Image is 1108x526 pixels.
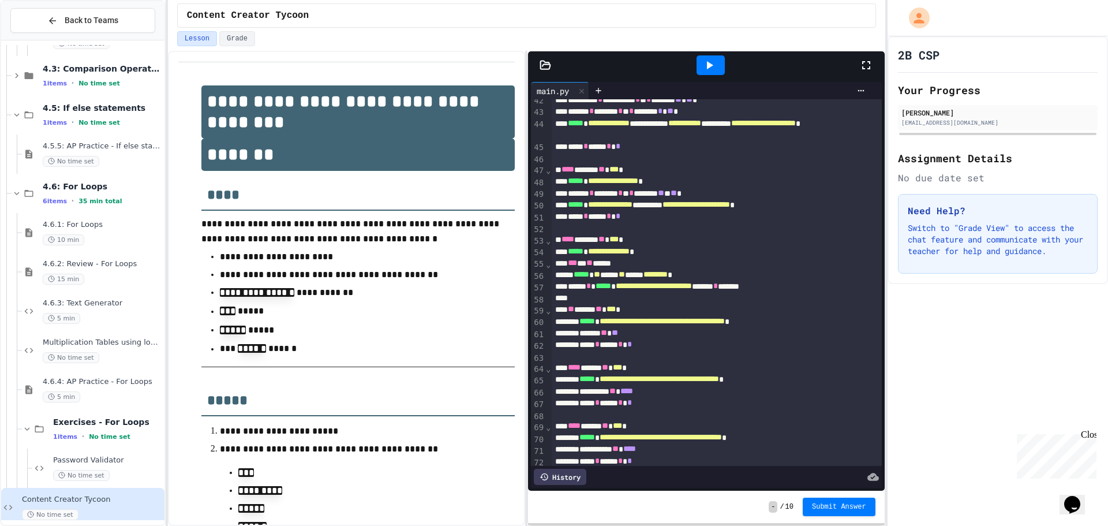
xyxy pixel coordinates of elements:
span: 4.5: If else statements [43,103,162,113]
span: 1 items [53,433,77,441]
span: • [72,196,74,206]
div: main.py [531,85,575,97]
div: 42 [531,95,545,107]
span: No time set [89,433,130,441]
span: 6 items [43,197,67,205]
span: Content Creator Tycoon [187,9,309,23]
span: 10 min [43,234,84,245]
div: [EMAIL_ADDRESS][DOMAIN_NAME] [901,118,1094,127]
h3: Need Help? [908,204,1088,218]
div: Chat with us now!Close [5,5,80,73]
span: • [82,432,84,441]
div: My Account [897,5,933,31]
span: No time set [22,509,78,520]
span: No time set [78,80,120,87]
div: 67 [531,399,545,411]
div: 45 [531,142,545,154]
span: Submit Answer [812,502,866,512]
div: 64 [531,364,545,375]
div: 72 [531,457,545,469]
span: 4.6.2: Review - For Loops [43,259,162,269]
iframe: chat widget [1060,480,1096,514]
div: 53 [531,236,545,247]
span: No time set [43,156,99,167]
span: No time set [78,119,120,126]
span: Fold line [545,166,551,175]
span: 4.3: Comparison Operators [43,64,162,74]
div: 62 [531,341,545,352]
span: 4.6: For Loops [43,181,162,192]
div: 60 [531,317,545,329]
div: 61 [531,329,545,341]
div: History [534,469,586,485]
span: 4.5.5: AP Practice - If else statements [43,141,162,151]
button: Lesson [177,31,217,46]
div: No due date set [898,171,1098,185]
span: 35 min total [78,197,122,205]
span: Exercises - For Loops [53,417,162,427]
iframe: chat widget [1012,430,1096,479]
span: Fold line [545,236,551,245]
span: Fold line [545,423,551,432]
span: 1 items [43,80,67,87]
span: No time set [43,352,99,363]
div: 46 [531,154,545,166]
div: 68 [531,411,545,423]
span: Fold line [545,306,551,315]
button: Submit Answer [803,498,875,516]
span: 15 min [43,274,84,285]
div: 43 [531,107,545,118]
div: 63 [531,353,545,364]
div: 57 [531,282,545,294]
span: • [72,79,74,88]
span: Password Validator [53,456,162,465]
p: Switch to "Grade View" to access the chat feature and communicate with your teacher for help and ... [908,222,1088,257]
button: Grade [219,31,255,46]
span: • [72,118,74,127]
h2: Assignment Details [898,150,1098,166]
div: 44 [531,119,545,143]
div: 47 [531,165,545,177]
span: 5 min [43,313,80,324]
h2: Your Progress [898,82,1098,98]
button: Back to Teams [10,8,155,33]
div: [PERSON_NAME] [901,107,1094,118]
span: 4.6.1: For Loops [43,220,162,230]
span: No time set [53,470,110,481]
div: 70 [531,434,545,446]
span: Back to Teams [65,14,118,27]
span: 1 items [43,119,67,126]
div: 49 [531,189,545,200]
span: 4.6.3: Text Generator [43,299,162,308]
div: 55 [531,259,545,270]
span: Fold line [545,260,551,269]
span: 4.6.4: AP Practice - For Loops [43,377,162,387]
div: 48 [531,177,545,189]
div: 52 [531,224,545,236]
span: 5 min [43,391,80,402]
div: main.py [531,82,589,99]
div: 59 [531,305,545,317]
div: 56 [531,271,545,282]
span: 10 [785,502,793,512]
span: Fold line [545,364,551,374]
div: 58 [531,294,545,306]
div: 51 [531,212,545,224]
h1: 2B CSP [898,47,939,63]
div: 71 [531,446,545,457]
span: Multiplication Tables using loops [43,338,162,348]
div: 66 [531,387,545,399]
span: - [769,501,777,513]
div: 69 [531,422,545,434]
div: 65 [531,375,545,387]
div: 54 [531,247,545,259]
div: 50 [531,200,545,212]
span: / [780,502,784,512]
span: Content Creator Tycoon [22,495,162,505]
